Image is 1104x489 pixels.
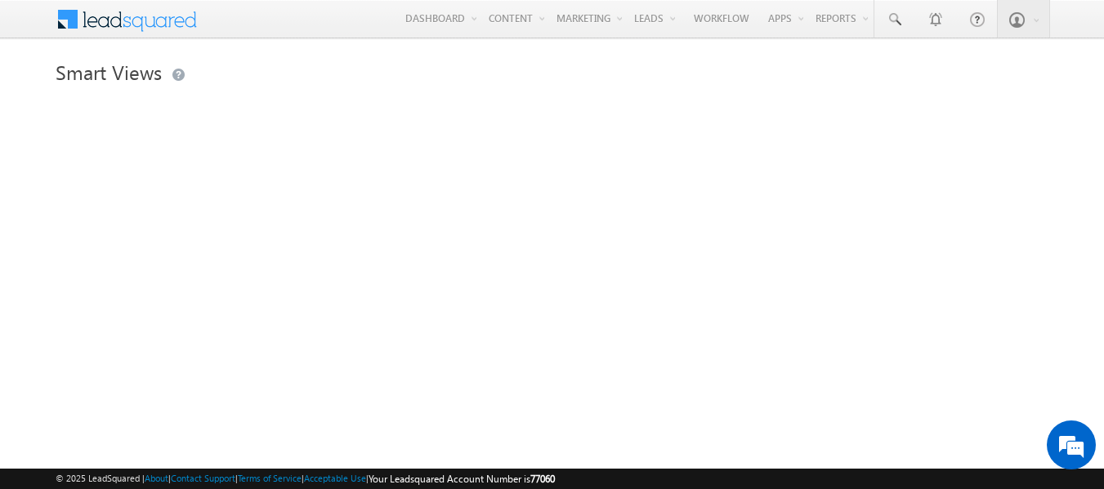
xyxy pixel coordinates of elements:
[238,473,302,483] a: Terms of Service
[171,473,235,483] a: Contact Support
[145,473,168,483] a: About
[530,473,555,485] span: 77060
[56,471,555,487] span: © 2025 LeadSquared | | | | |
[56,59,162,85] span: Smart Views
[369,473,555,485] span: Your Leadsquared Account Number is
[304,473,366,483] a: Acceptable Use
